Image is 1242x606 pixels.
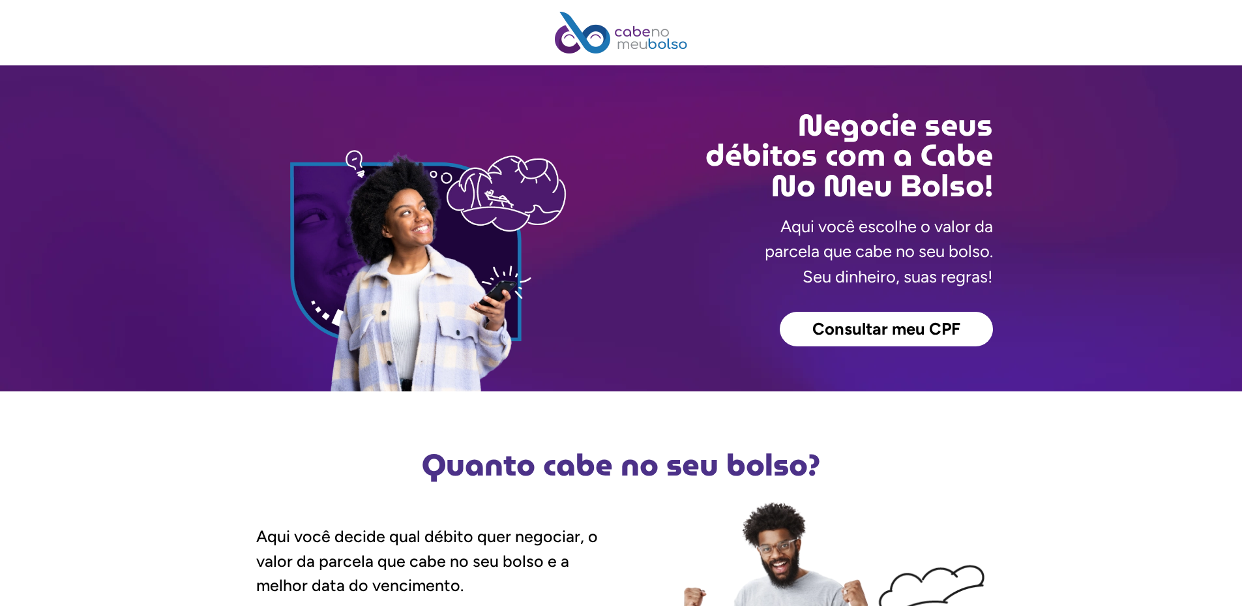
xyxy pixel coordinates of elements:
[250,450,993,480] h2: Quanto cabe no seu bolso?
[765,214,993,289] p: Aqui você escolhe o valor da parcela que cabe no seu bolso. Seu dinheiro, suas regras!
[256,524,621,598] p: Aqui você decide qual débito quer negociar, o valor da parcela que cabe no seu bolso e a melhor d...
[812,321,960,338] span: Consultar meu CPF
[621,110,993,201] h2: Negocie seus débitos com a Cabe No Meu Bolso!
[555,12,688,53] img: Cabe no Meu Bolso
[780,312,993,347] a: Consultar meu CPF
